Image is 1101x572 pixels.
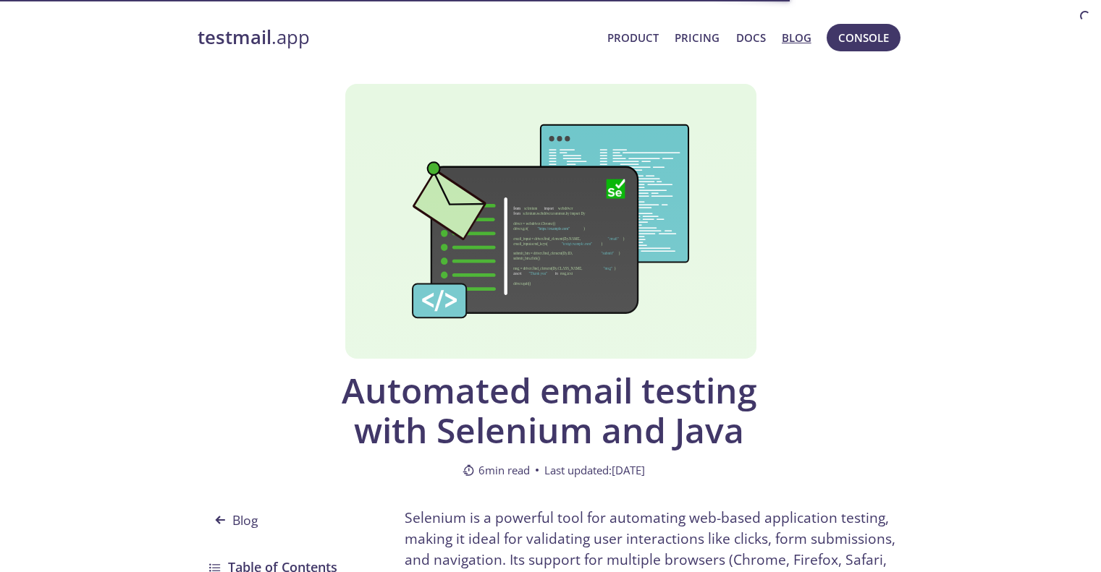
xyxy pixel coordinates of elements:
[827,24,900,51] button: Console
[209,506,267,534] span: Blog
[198,25,596,50] a: testmail.app
[838,28,889,47] span: Console
[463,461,530,479] span: 6 min read
[544,461,645,479] span: Last updated: [DATE]
[209,486,359,539] a: Blog
[675,28,720,47] a: Pricing
[782,28,811,47] a: Blog
[607,28,659,47] a: Product
[302,370,797,450] span: Automated email testing with Selenium and Java
[736,28,766,47] a: Docs
[198,25,271,50] strong: testmail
